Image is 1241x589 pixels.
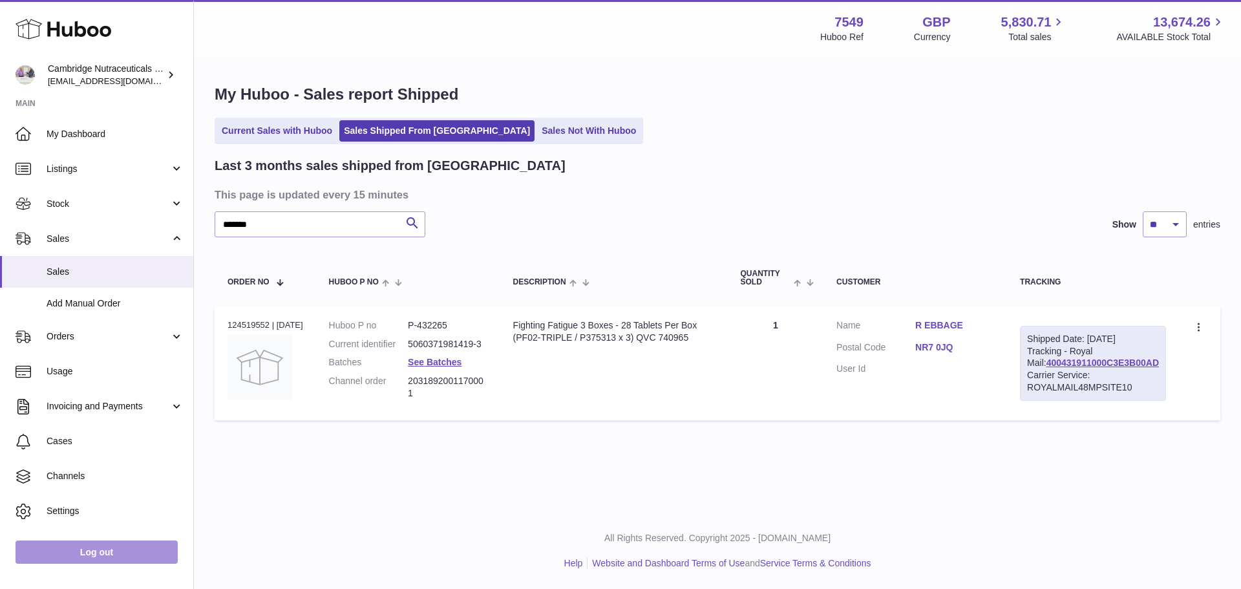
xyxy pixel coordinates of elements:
div: Fighting Fatigue 3 Boxes - 28 Tablets Per Box (PF02-TRIPLE / P375313 x 3) QVC 740965 [513,319,715,344]
a: Sales Not With Huboo [537,120,641,142]
div: Huboo Ref [820,31,864,43]
span: Cases [47,435,184,447]
dt: Current identifier [329,338,408,350]
a: Service Terms & Conditions [760,558,871,568]
span: Usage [47,365,184,378]
a: 5,830.71 Total sales [1001,14,1066,43]
td: 1 [728,306,824,420]
span: 5,830.71 [1001,14,1052,31]
a: 400431911000C3E3B00AD [1046,358,1159,368]
a: See Batches [408,357,461,367]
span: Channels [47,470,184,482]
span: Orders [47,330,170,343]
label: Show [1112,219,1136,231]
a: Sales Shipped From [GEOGRAPHIC_DATA] [339,120,535,142]
span: Add Manual Order [47,297,184,310]
dt: Postal Code [836,341,915,357]
div: Currency [914,31,951,43]
div: 124519552 | [DATE] [228,319,303,331]
img: no-photo.jpg [228,335,292,400]
div: Cambridge Nutraceuticals Ltd [48,63,164,87]
span: Total sales [1008,31,1066,43]
strong: 7549 [834,14,864,31]
dt: Huboo P no [329,319,408,332]
dt: User Id [836,363,915,375]
span: [EMAIL_ADDRESS][DOMAIN_NAME] [48,76,190,86]
img: qvc@camnutra.com [16,65,35,85]
strong: GBP [922,14,950,31]
span: Sales [47,233,170,245]
span: Settings [47,505,184,517]
span: AVAILABLE Stock Total [1116,31,1225,43]
span: Order No [228,278,270,286]
dt: Name [836,319,915,335]
span: Invoicing and Payments [47,400,170,412]
a: Help [564,558,583,568]
h2: Last 3 months sales shipped from [GEOGRAPHIC_DATA] [215,157,566,175]
dt: Batches [329,356,408,369]
div: Customer [836,278,994,286]
span: entries [1193,219,1220,231]
a: R EBBAGE [915,319,994,332]
a: Log out [16,541,178,564]
div: Carrier Service: ROYALMAIL48MPSITE10 [1027,369,1159,394]
li: and [588,557,871,570]
div: Shipped Date: [DATE] [1027,333,1159,345]
span: Sales [47,266,184,278]
span: Description [513,278,566,286]
span: Stock [47,198,170,210]
dd: 2031892001170001 [408,375,487,400]
div: Tracking - Royal Mail: [1020,326,1166,401]
a: 13,674.26 AVAILABLE Stock Total [1116,14,1225,43]
a: Current Sales with Huboo [217,120,337,142]
h3: This page is updated every 15 minutes [215,187,1217,202]
h1: My Huboo - Sales report Shipped [215,84,1220,105]
dd: P-432265 [408,319,487,332]
a: NR7 0JQ [915,341,994,354]
span: My Dashboard [47,128,184,140]
a: Website and Dashboard Terms of Use [592,558,745,568]
div: Tracking [1020,278,1166,286]
span: Quantity Sold [741,270,790,286]
dd: 5060371981419-3 [408,338,487,350]
span: Listings [47,163,170,175]
dt: Channel order [329,375,408,400]
span: 13,674.26 [1153,14,1211,31]
p: All Rights Reserved. Copyright 2025 - [DOMAIN_NAME] [204,532,1231,544]
span: Huboo P no [329,278,379,286]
